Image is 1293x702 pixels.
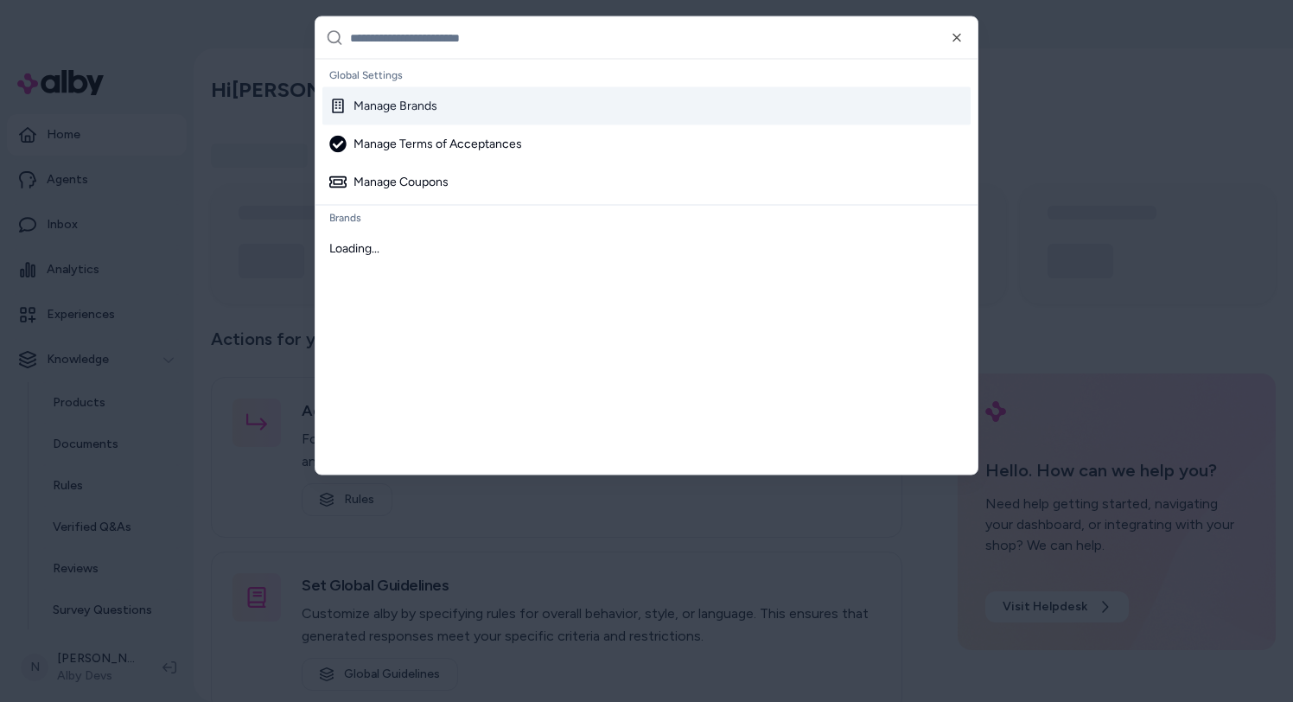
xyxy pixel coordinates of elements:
div: Manage Coupons [329,174,449,191]
div: Manage Terms of Acceptances [329,136,522,153]
div: Brands [322,206,971,230]
div: Manage Brands [329,98,437,115]
div: Global Settings [322,63,971,87]
div: Loading... [322,230,971,268]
